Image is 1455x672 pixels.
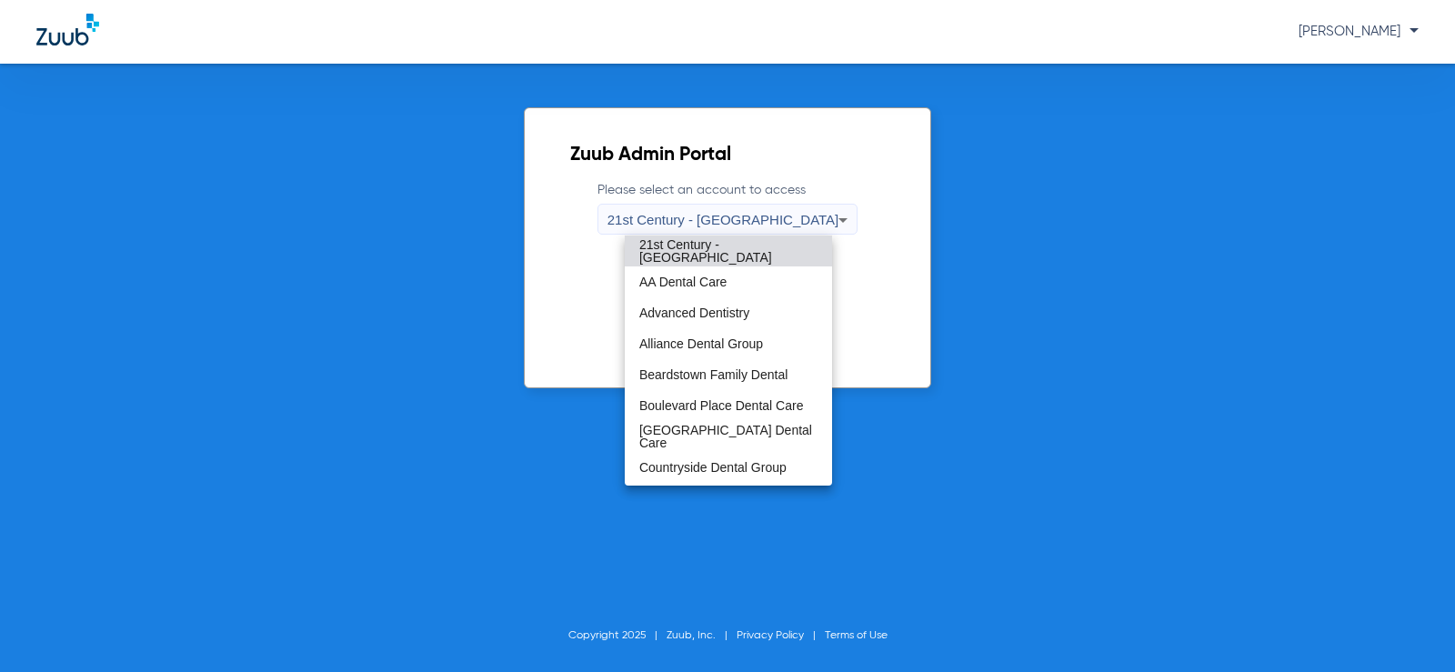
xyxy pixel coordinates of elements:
span: Countryside Dental Group [639,461,787,474]
span: Alliance Dental Group [639,337,763,350]
span: [GEOGRAPHIC_DATA] Dental Care [639,424,818,449]
span: 21st Century - [GEOGRAPHIC_DATA] [639,238,818,264]
span: Beardstown Family Dental [639,368,788,381]
span: AA Dental Care [639,276,727,288]
span: Boulevard Place Dental Care [639,399,804,412]
span: Advanced Dentistry [639,306,749,319]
